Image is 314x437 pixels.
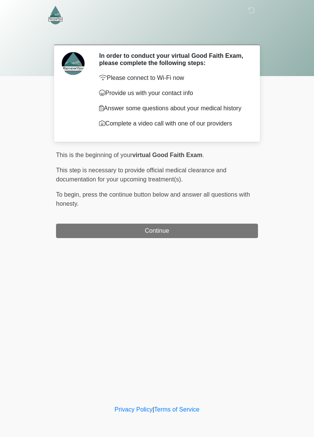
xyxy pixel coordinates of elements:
[56,224,258,238] button: Continue
[56,167,226,183] span: This step is necessary to provide official medical clearance and documentation for your upcoming ...
[56,191,250,207] span: press the continue button below and answer all questions with honesty.
[99,52,247,67] h2: In order to conduct your virtual Good Faith Exam, please complete the following steps:
[99,104,247,113] p: Answer some questions about your medical history
[154,406,199,413] a: Terms of Service
[152,406,154,413] a: |
[115,406,153,413] a: Privacy Policy
[50,27,264,41] h1: ‎ ‎ ‎
[62,52,85,75] img: Agent Avatar
[202,152,204,158] span: .
[132,152,202,158] strong: virtual Good Faith Exam
[99,119,247,128] p: Complete a video call with one of our providers
[99,73,247,83] p: Please connect to Wi-Fi now
[56,152,132,158] span: This is the beginning of your
[48,6,62,24] img: RenewYou IV Hydration and Wellness Logo
[99,89,247,98] p: Provide us with your contact info
[56,191,82,198] span: To begin,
